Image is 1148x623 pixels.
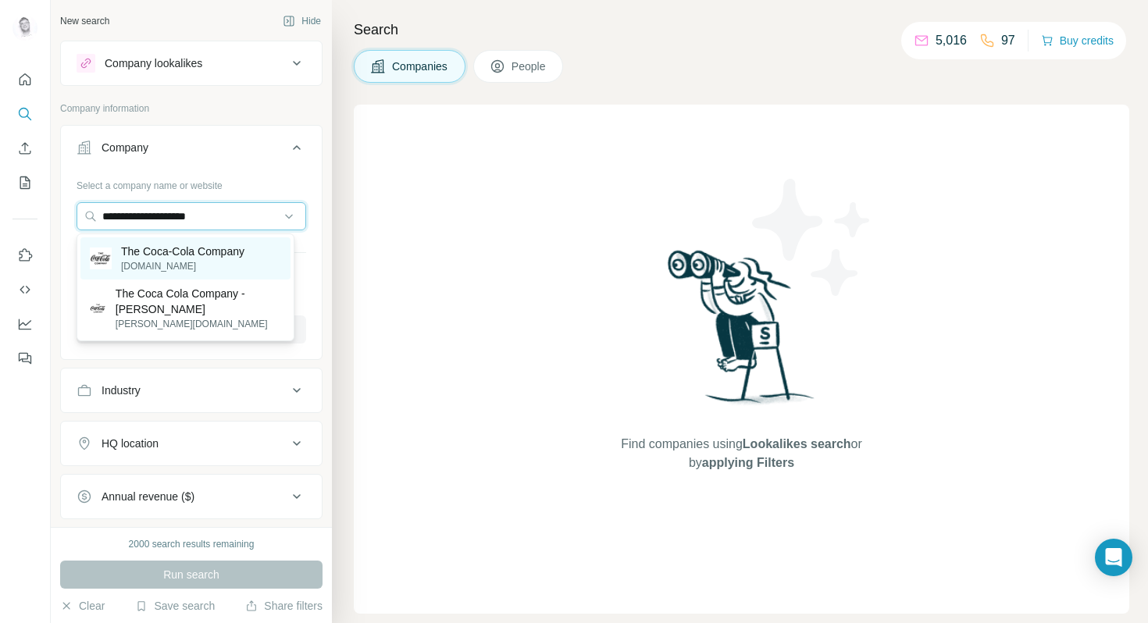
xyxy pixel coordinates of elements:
div: HQ location [102,436,159,451]
button: HQ location [61,425,322,462]
button: Buy credits [1041,30,1114,52]
button: Use Surfe API [12,276,37,304]
span: People [512,59,547,74]
button: Quick start [12,66,37,94]
h4: Search [354,19,1129,41]
img: Surfe Illustration - Woman searching with binoculars [661,246,823,420]
img: Surfe Illustration - Stars [742,167,882,308]
button: Share filters [245,598,323,614]
button: My lists [12,169,37,197]
p: 5,016 [936,31,967,50]
p: The Coca Cola Company - [PERSON_NAME] [116,286,281,317]
span: applying Filters [702,456,794,469]
p: Company information [60,101,323,116]
p: [PERSON_NAME][DOMAIN_NAME] [116,317,281,331]
span: Companies [392,59,449,74]
span: Find companies using or by [616,435,866,472]
div: Open Intercom Messenger [1095,539,1132,576]
img: Avatar [12,16,37,41]
button: Annual revenue ($) [61,478,322,515]
div: Company [102,140,148,155]
div: New search [60,14,109,28]
div: Industry [102,383,141,398]
button: Industry [61,372,322,409]
p: [DOMAIN_NAME] [121,259,244,273]
div: Company lookalikes [105,55,202,71]
button: Search [12,100,37,128]
button: Feedback [12,344,37,372]
div: 2000 search results remaining [129,537,255,551]
div: Annual revenue ($) [102,489,194,504]
img: The Coca-Cola Company [90,247,112,269]
button: Company lookalikes [61,44,322,82]
button: Company [61,129,322,173]
img: The Coca Cola Company - JV Mais [90,301,106,317]
button: Use Surfe on LinkedIn [12,241,37,269]
button: Hide [272,9,332,33]
span: Lookalikes search [743,437,851,450]
button: Clear [60,598,105,614]
p: The Coca-Cola Company [121,244,244,259]
button: Enrich CSV [12,134,37,162]
p: 97 [1001,31,1015,50]
button: Dashboard [12,310,37,338]
button: Save search [135,598,215,614]
div: Select a company name or website [77,173,306,193]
